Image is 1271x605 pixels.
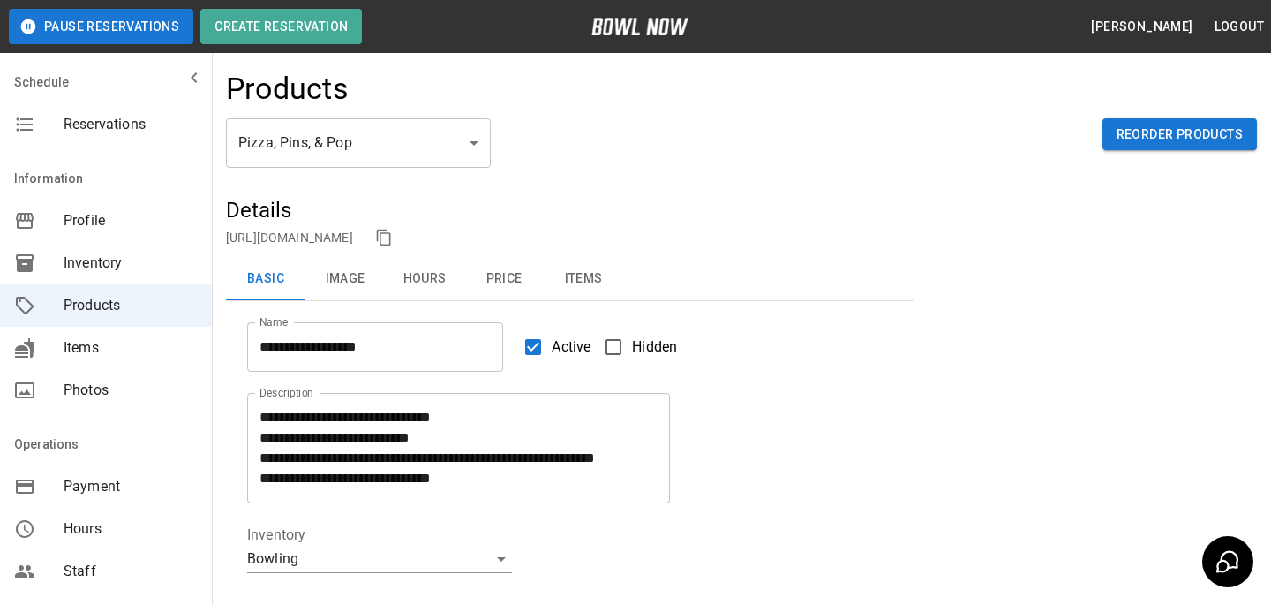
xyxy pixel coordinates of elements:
[1207,11,1271,43] button: Logout
[200,9,362,44] button: Create Reservation
[64,476,198,497] span: Payment
[226,231,353,245] a: [URL][DOMAIN_NAME]
[1084,11,1200,43] button: [PERSON_NAME]
[1102,118,1257,151] button: Reorder Products
[64,337,198,359] span: Items
[226,258,914,300] div: basic tabs example
[9,9,193,44] button: Pause Reservations
[552,337,590,358] span: Active
[371,224,397,251] button: copy link
[64,518,198,540] span: Hours
[64,114,198,135] span: Reservations
[64,253,198,274] span: Inventory
[64,380,198,401] span: Photos
[591,18,688,35] img: logo
[226,196,914,224] h5: Details
[64,210,198,231] span: Profile
[226,118,491,168] div: Pizza, Pins, & Pop
[247,525,305,545] legend: Inventory
[226,258,305,300] button: Basic
[305,258,385,300] button: Image
[64,295,198,316] span: Products
[464,258,544,300] button: Price
[632,337,677,358] span: Hidden
[247,545,512,573] div: Bowling
[595,329,677,366] label: Hidden products will not be visible to customers. You can still create and use them for bookings.
[544,258,623,300] button: Items
[226,71,349,108] h4: Products
[64,561,198,582] span: Staff
[385,258,464,300] button: Hours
